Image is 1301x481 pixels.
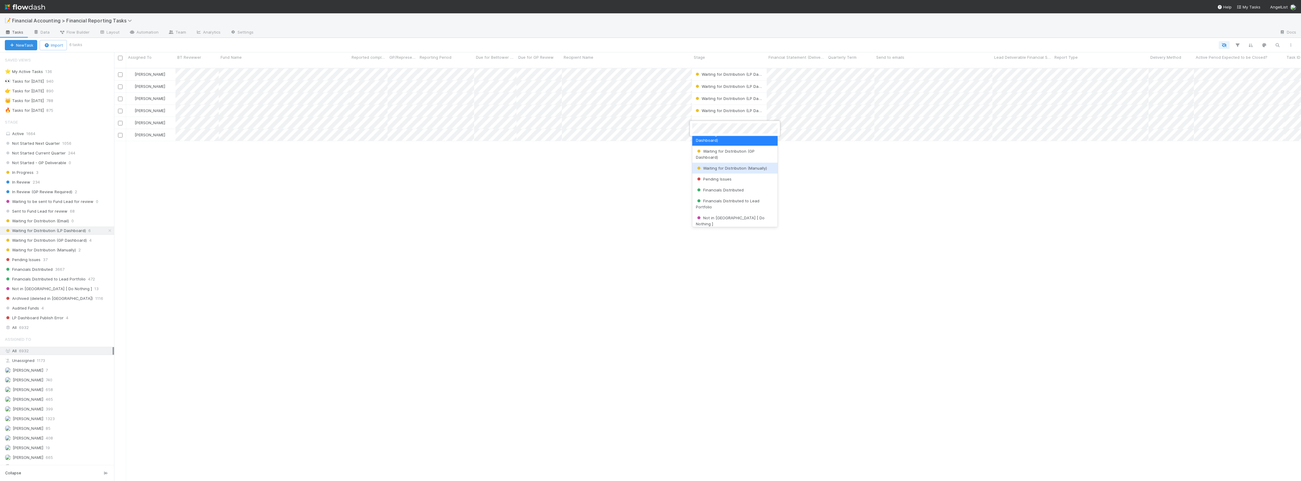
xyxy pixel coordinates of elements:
span: Financials Distributed to Lead Portfolio [696,198,759,209]
span: Not in [GEOGRAPHIC_DATA] [ Do Nothing ] [696,215,765,226]
span: Waiting for Distribution (GP Dashboard) [696,149,755,160]
span: Waiting for Distribution (Manually) [696,166,767,171]
span: Pending Issues [696,177,732,181]
span: Financials Distributed [696,187,744,192]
